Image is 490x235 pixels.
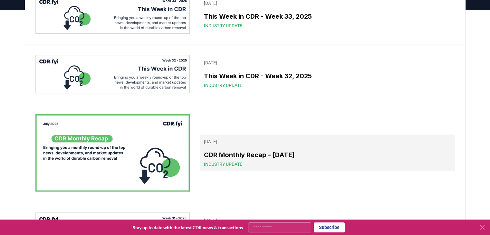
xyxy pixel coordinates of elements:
a: [DATE]This Week in CDR - Week 32, 2025Industry Update [200,56,455,92]
p: [DATE] [204,217,451,224]
h3: CDR Monthly Recap - [DATE] [204,150,451,160]
span: Industry Update [204,23,242,29]
span: Industry Update [204,82,242,89]
h3: This Week in CDR - Week 32, 2025 [204,71,451,81]
h3: This Week in CDR - Week 33, 2025 [204,12,451,21]
span: Industry Update [204,161,242,167]
img: CDR Monthly Recap - July 2025 blog post image [35,114,190,192]
p: [DATE] [204,60,451,66]
a: [DATE]CDR Monthly Recap - [DATE]Industry Update [200,135,455,171]
img: This Week in CDR - Week 32, 2025 blog post image [35,55,190,93]
p: [DATE] [204,138,451,145]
